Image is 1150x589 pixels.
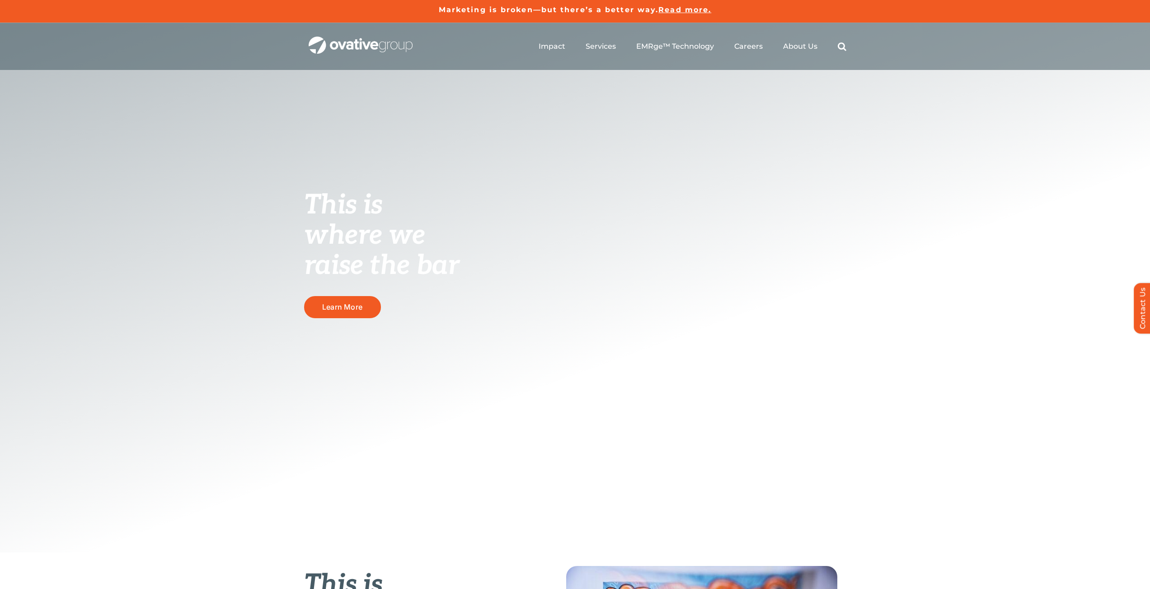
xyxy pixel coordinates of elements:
a: Careers [734,42,763,51]
a: Services [586,42,616,51]
a: Search [838,42,846,51]
span: Learn More [322,303,362,311]
a: About Us [783,42,817,51]
span: where we raise the bar [304,219,459,282]
a: Learn More [304,296,381,318]
span: This is [304,189,383,222]
nav: Menu [539,32,846,61]
a: Marketing is broken—but there’s a better way. [439,5,659,14]
a: OG_Full_horizontal_WHT [309,36,413,44]
a: Read more. [658,5,711,14]
a: Impact [539,42,565,51]
a: EMRge™ Technology [636,42,714,51]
